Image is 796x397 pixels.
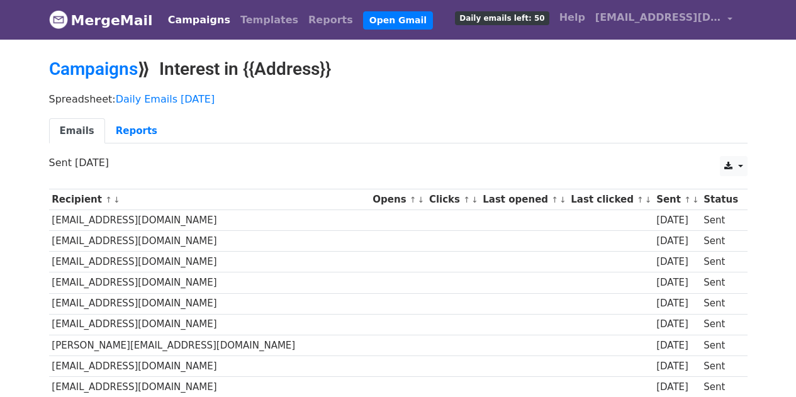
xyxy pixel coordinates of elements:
p: Sent [DATE] [49,156,748,169]
div: [DATE] [656,380,698,394]
a: Campaigns [49,59,138,79]
a: ↑ [684,195,691,204]
td: [EMAIL_ADDRESS][DOMAIN_NAME] [49,293,370,314]
a: Help [554,5,590,30]
th: Clicks [426,189,479,210]
a: ↑ [105,195,112,204]
th: Status [700,189,741,210]
a: Open Gmail [363,11,433,30]
a: ↓ [418,195,425,204]
td: Sent [700,231,741,252]
th: Last opened [479,189,568,210]
td: [EMAIL_ADDRESS][DOMAIN_NAME] [49,355,370,376]
a: ↑ [637,195,644,204]
a: Daily emails left: 50 [450,5,554,30]
td: Sent [700,293,741,314]
div: [DATE] [656,213,698,228]
a: Campaigns [163,8,235,33]
td: [EMAIL_ADDRESS][DOMAIN_NAME] [49,272,370,293]
iframe: Chat Widget [733,337,796,397]
a: ↓ [559,195,566,204]
td: Sent [700,210,741,231]
a: ↑ [551,195,558,204]
div: [DATE] [656,276,698,290]
a: ↓ [692,195,699,204]
div: [DATE] [656,317,698,332]
div: [DATE] [656,255,698,269]
a: Reports [303,8,358,33]
a: ↓ [113,195,120,204]
div: [DATE] [656,359,698,374]
div: [DATE] [656,338,698,353]
td: [EMAIL_ADDRESS][DOMAIN_NAME] [49,376,370,397]
div: [DATE] [656,234,698,249]
td: Sent [700,252,741,272]
td: Sent [700,376,741,397]
a: Reports [105,118,168,144]
a: MergeMail [49,7,153,33]
span: Daily emails left: 50 [455,11,549,25]
td: Sent [700,314,741,335]
a: Daily Emails [DATE] [116,93,215,105]
td: [EMAIL_ADDRESS][DOMAIN_NAME] [49,231,370,252]
a: ↓ [471,195,478,204]
th: Sent [653,189,700,210]
h2: ⟫ Interest in {{Address}} [49,59,748,80]
td: Sent [700,335,741,355]
a: ↑ [410,195,417,204]
img: MergeMail logo [49,10,68,29]
a: Emails [49,118,105,144]
th: Opens [370,189,427,210]
a: Templates [235,8,303,33]
a: ↑ [463,195,470,204]
a: ↓ [645,195,652,204]
p: Spreadsheet: [49,92,748,106]
td: [PERSON_NAME][EMAIL_ADDRESS][DOMAIN_NAME] [49,335,370,355]
a: [EMAIL_ADDRESS][DOMAIN_NAME] [590,5,737,35]
th: Recipient [49,189,370,210]
td: Sent [700,355,741,376]
div: [DATE] [656,296,698,311]
td: Sent [700,272,741,293]
td: [EMAIL_ADDRESS][DOMAIN_NAME] [49,314,370,335]
th: Last clicked [568,189,654,210]
span: [EMAIL_ADDRESS][DOMAIN_NAME] [595,10,721,25]
td: [EMAIL_ADDRESS][DOMAIN_NAME] [49,252,370,272]
td: [EMAIL_ADDRESS][DOMAIN_NAME] [49,210,370,231]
